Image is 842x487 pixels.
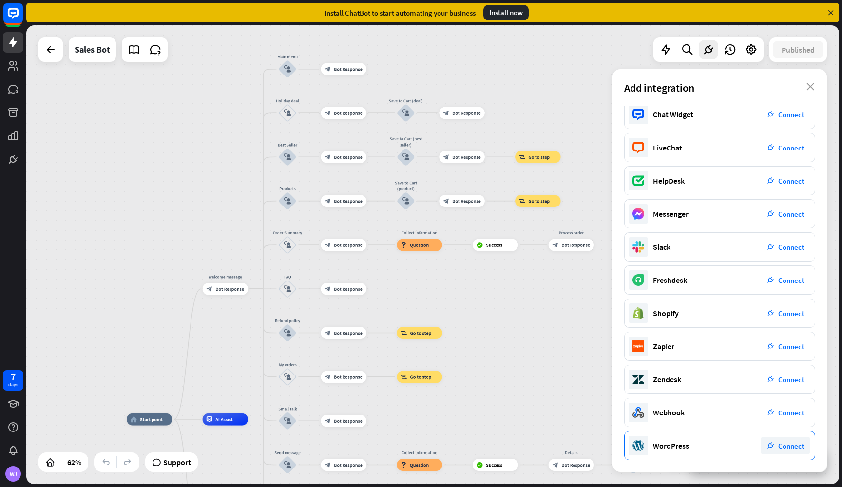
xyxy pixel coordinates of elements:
[624,81,694,94] span: Add integration
[269,142,306,148] div: Best Seller
[269,406,306,412] div: Small talk
[778,143,804,152] span: Connect
[767,144,774,151] i: plug_integration
[401,374,407,380] i: block_goto
[392,450,447,455] div: Collect information
[325,198,331,204] i: block_bot_response
[653,110,693,119] div: Chat Widget
[767,409,774,416] i: plug_integration
[544,450,598,455] div: Details
[284,197,291,205] i: block_user_input
[544,230,598,236] div: Process order
[767,243,774,250] i: plug_integration
[215,286,244,292] span: Bot Response
[325,8,476,18] div: Install ChatBot to start automating your business
[402,153,409,161] i: block_user_input
[452,110,481,116] span: Bot Response
[553,462,558,468] i: block_bot_response
[483,5,529,20] div: Install now
[778,408,804,417] span: Connect
[334,110,363,116] span: Bot Response
[401,462,406,468] i: block_question
[392,230,447,236] div: Collect information
[653,275,687,285] div: Freshdesk
[334,286,363,292] span: Bot Response
[653,209,689,219] div: Messenger
[767,442,774,449] i: plug_integration
[452,198,481,204] span: Bot Response
[519,198,525,204] i: block_goto
[334,462,363,468] span: Bot Response
[519,154,525,160] i: block_goto
[269,98,306,104] div: Holiday deal
[773,41,823,58] button: Published
[284,65,291,73] i: block_user_input
[334,154,363,160] span: Bot Response
[269,54,306,60] div: Main menu
[443,198,449,204] i: block_bot_response
[325,330,331,336] i: block_bot_response
[767,343,774,350] i: plug_integration
[284,285,291,293] i: block_user_input
[410,462,429,468] span: Question
[269,230,306,236] div: Order Summary
[443,110,449,116] i: block_bot_response
[767,310,774,317] i: plug_integration
[3,370,23,391] a: 7 days
[131,416,137,422] i: home_2
[401,242,406,248] i: block_question
[334,198,363,204] span: Bot Response
[653,242,670,252] div: Slack
[778,441,804,450] span: Connect
[553,242,558,248] i: block_bot_response
[778,276,804,285] span: Connect
[325,110,331,116] i: block_bot_response
[653,375,681,384] div: Zendesk
[334,330,363,336] span: Bot Response
[207,286,212,292] i: block_bot_response
[334,418,363,424] span: Bot Response
[653,441,689,450] div: WordPress
[767,376,774,383] i: plug_integration
[410,374,432,380] span: Go to step
[284,110,291,117] i: block_user_input
[767,111,774,118] i: plug_integration
[778,243,804,252] span: Connect
[653,308,679,318] div: Shopify
[387,136,424,148] div: Save to Cart (best seller)
[477,462,483,468] i: block_success
[806,83,815,91] i: close
[443,154,449,160] i: block_bot_response
[767,210,774,217] i: plug_integration
[140,416,163,422] span: Start point
[778,209,804,219] span: Connect
[75,37,110,62] div: Sales Bot
[325,242,331,248] i: block_bot_response
[284,153,291,161] i: block_user_input
[325,374,331,380] i: block_bot_response
[477,242,483,248] i: block_success
[387,180,424,192] div: Save to Cart (product)
[528,154,550,160] span: Go to step
[334,374,363,380] span: Bot Response
[284,329,291,337] i: block_user_input
[269,450,306,455] div: Send message
[269,186,306,191] div: Products
[528,198,550,204] span: Go to step
[410,242,429,248] span: Question
[410,330,432,336] span: Go to step
[778,375,804,384] span: Connect
[269,318,306,323] div: Refund policy
[653,408,685,417] div: Webhook
[561,242,590,248] span: Bot Response
[653,143,682,152] div: LiveChat
[778,309,804,318] span: Connect
[334,66,363,72] span: Bot Response
[767,277,774,283] i: plug_integration
[269,362,306,368] div: My orders
[401,330,407,336] i: block_goto
[778,342,804,351] span: Connect
[561,462,590,468] span: Bot Response
[325,462,331,468] i: block_bot_response
[284,373,291,380] i: block_user_input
